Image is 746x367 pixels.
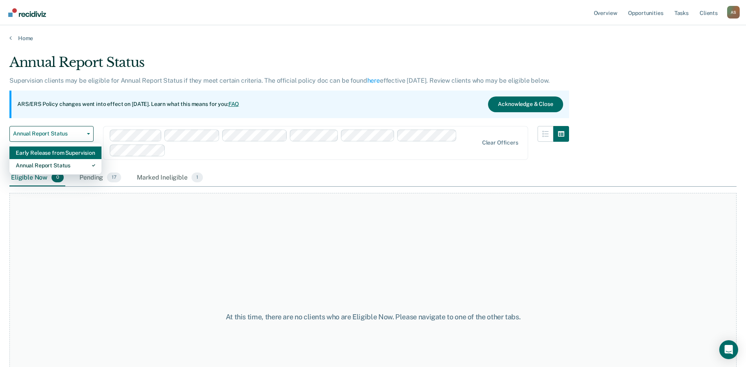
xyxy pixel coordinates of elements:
button: Profile dropdown button [727,6,740,19]
div: Pending17 [78,169,123,187]
img: Recidiviz [8,8,46,17]
button: Annual Report Status [9,126,94,142]
span: 0 [52,172,64,183]
span: 17 [107,172,121,183]
div: Marked Ineligible1 [135,169,204,187]
div: A S [727,6,740,19]
div: Annual Report Status [9,54,569,77]
div: Open Intercom Messenger [719,340,738,359]
div: Annual Report Status [16,159,95,172]
span: 1 [192,172,203,183]
div: Eligible Now0 [9,169,65,187]
span: Annual Report Status [13,130,84,137]
div: Early Release from Supervision [16,146,95,159]
a: here [367,77,380,84]
p: Supervision clients may be eligible for Annual Report Status if they meet certain criteria. The o... [9,77,549,84]
a: FAQ [228,101,239,107]
div: Clear officers [482,139,518,146]
div: At this time, there are no clients who are Eligible Now. Please navigate to one of the other tabs. [192,313,555,321]
a: Home [9,35,737,42]
p: ARS/ERS Policy changes went into effect on [DATE]. Learn what this means for you: [17,100,239,108]
button: Acknowledge & Close [488,96,563,112]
